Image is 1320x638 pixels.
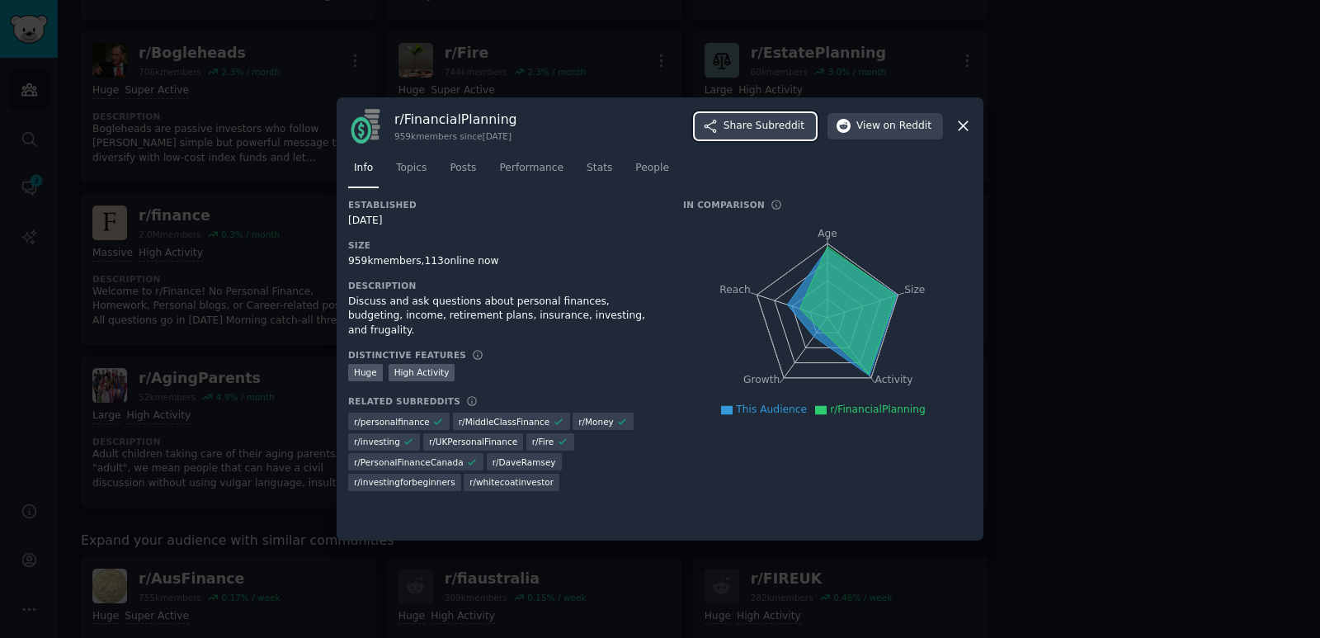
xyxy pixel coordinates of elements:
[695,113,816,139] button: ShareSubreddit
[348,155,379,189] a: Info
[354,436,400,447] span: r/ investing
[493,155,569,189] a: Performance
[348,254,660,269] div: 959k members, 113 online now
[499,161,563,176] span: Performance
[429,436,517,447] span: r/ UKPersonalFinance
[736,404,807,415] span: This Audience
[396,161,427,176] span: Topics
[348,280,660,291] h3: Description
[756,119,804,134] span: Subreddit
[348,364,383,381] div: Huge
[469,476,554,488] span: r/ whitecoatinvestor
[493,456,556,468] span: r/ DaveRamsey
[354,476,455,488] span: r/ investingforbeginners
[459,416,549,428] span: r/ MiddleClassFinance
[354,456,464,468] span: r/ PersonalFinanceCanada
[587,161,612,176] span: Stats
[390,155,432,189] a: Topics
[875,374,913,385] tspan: Activity
[827,113,943,139] button: Viewon Reddit
[884,119,931,134] span: on Reddit
[354,161,373,176] span: Info
[830,404,926,415] span: r/FinancialPlanning
[348,214,660,229] div: [DATE]
[635,161,669,176] span: People
[348,109,383,144] img: FinancialPlanning
[389,364,455,381] div: High Activity
[724,119,804,134] span: Share
[581,155,618,189] a: Stats
[450,161,476,176] span: Posts
[348,295,660,338] div: Discuss and ask questions about personal finances, budgeting, income, retirement plans, insurance...
[818,228,837,239] tspan: Age
[629,155,675,189] a: People
[444,155,482,189] a: Posts
[348,199,660,210] h3: Established
[578,416,614,428] span: r/ Money
[719,283,751,295] tspan: Reach
[348,239,660,251] h3: Size
[532,436,554,447] span: r/ Fire
[856,119,931,134] span: View
[348,349,466,361] h3: Distinctive Features
[904,283,925,295] tspan: Size
[394,130,517,142] div: 959k members since [DATE]
[394,111,517,128] h3: r/ FinancialPlanning
[354,416,430,428] span: r/ personalfinance
[683,199,765,210] h3: In Comparison
[743,374,780,385] tspan: Growth
[348,395,460,407] h3: Related Subreddits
